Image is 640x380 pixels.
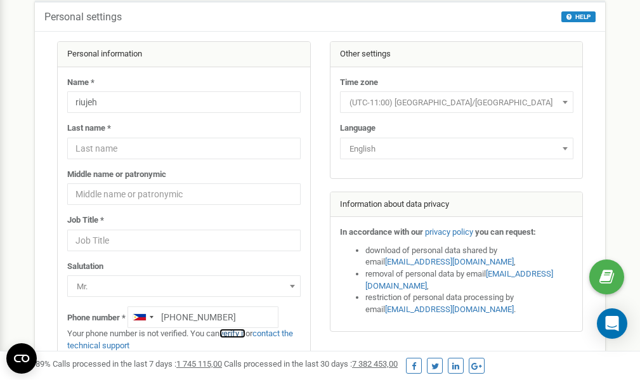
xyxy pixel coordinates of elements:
[340,77,378,89] label: Time zone
[330,192,583,218] div: Information about data privacy
[340,91,573,113] span: (UTC-11:00) Pacific/Midway
[365,245,573,268] li: download of personal data shared by email ,
[58,42,310,67] div: Personal information
[561,11,596,22] button: HELP
[365,292,573,315] li: restriction of personal data processing by email .
[67,328,301,351] p: Your phone number is not verified. You can or
[330,42,583,67] div: Other settings
[128,307,157,327] div: Telephone country code
[72,278,296,296] span: Mr.
[6,343,37,374] button: Open CMP widget
[67,214,104,226] label: Job Title *
[344,94,569,112] span: (UTC-11:00) Pacific/Midway
[67,169,166,181] label: Middle name or patronymic
[340,122,376,134] label: Language
[340,227,423,237] strong: In accordance with our
[219,329,245,338] a: verify it
[597,308,627,339] div: Open Intercom Messenger
[475,227,536,237] strong: you can request:
[67,122,111,134] label: Last name *
[224,359,398,369] span: Calls processed in the last 30 days :
[67,77,95,89] label: Name *
[67,261,103,273] label: Salutation
[67,312,126,324] label: Phone number *
[352,359,398,369] u: 7 382 453,00
[67,230,301,251] input: Job Title
[365,268,573,292] li: removal of personal data by email ,
[127,306,278,328] input: +1-800-555-55-55
[385,257,514,266] a: [EMAIL_ADDRESS][DOMAIN_NAME]
[385,305,514,314] a: [EMAIL_ADDRESS][DOMAIN_NAME]
[67,91,301,113] input: Name
[344,140,569,158] span: English
[176,359,222,369] u: 1 745 115,00
[67,138,301,159] input: Last name
[425,227,473,237] a: privacy policy
[67,183,301,205] input: Middle name or patronymic
[53,359,222,369] span: Calls processed in the last 7 days :
[67,329,293,350] a: contact the technical support
[365,269,553,291] a: [EMAIL_ADDRESS][DOMAIN_NAME]
[67,275,301,297] span: Mr.
[44,11,122,23] h5: Personal settings
[340,138,573,159] span: English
